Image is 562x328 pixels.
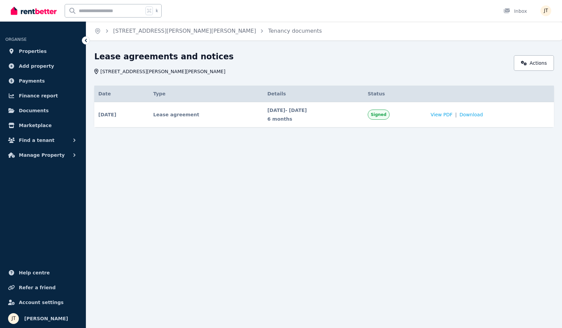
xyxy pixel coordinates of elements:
a: Payments [5,74,80,88]
a: Actions [514,55,554,71]
th: Status [364,86,427,102]
span: Documents [19,107,49,115]
th: Details [263,86,364,102]
span: Find a tenant [19,136,55,144]
a: Add property [5,59,80,73]
span: Refer a friend [19,284,56,292]
span: [PERSON_NAME] [24,315,68,323]
span: Signed [371,112,387,117]
a: Account settings [5,296,80,309]
span: Manage Property [19,151,65,159]
td: Lease agreement [149,102,263,127]
button: Find a tenant [5,133,80,147]
span: Payments [19,77,45,85]
div: Inbox [503,8,527,14]
span: 6 months [267,116,360,122]
span: View PDF [431,111,453,118]
span: [DATE] - [DATE] [267,107,360,114]
img: RentBetter [11,6,57,16]
span: | [455,111,457,118]
span: k [156,8,158,13]
span: [STREET_ADDRESS][PERSON_NAME][PERSON_NAME] [100,68,225,75]
span: Marketplace [19,121,52,129]
iframe: Intercom live chat [539,305,555,321]
span: Properties [19,47,47,55]
a: Properties [5,44,80,58]
span: Help centre [19,269,50,277]
th: Date [94,86,149,102]
span: ORGANISE [5,37,27,42]
span: Download [460,111,483,118]
a: Help centre [5,266,80,279]
img: Jamie Taylor [540,5,551,16]
a: Documents [5,104,80,117]
a: Refer a friend [5,281,80,294]
span: Finance report [19,92,58,100]
th: Type [149,86,263,102]
a: Tenancy documents [268,28,322,34]
a: Finance report [5,89,80,102]
a: Marketplace [5,119,80,132]
span: [DATE] [98,111,116,118]
span: Account settings [19,298,64,306]
img: Jamie Taylor [8,313,19,324]
span: Add property [19,62,54,70]
a: [STREET_ADDRESS][PERSON_NAME][PERSON_NAME] [113,28,256,34]
h1: Lease agreements and notices [94,51,234,62]
button: Manage Property [5,148,80,162]
nav: Breadcrumb [86,22,330,40]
